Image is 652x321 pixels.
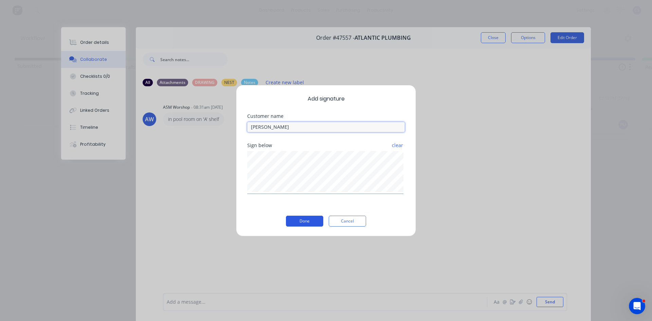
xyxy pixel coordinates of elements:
div: Customer name [247,114,405,119]
button: Done [286,216,323,227]
button: clear [392,139,403,151]
button: Cancel [329,216,366,227]
span: Add signature [247,95,405,103]
iframe: Intercom live chat [629,298,645,314]
input: Enter customer name [247,122,405,132]
div: Sign below [247,143,405,148]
